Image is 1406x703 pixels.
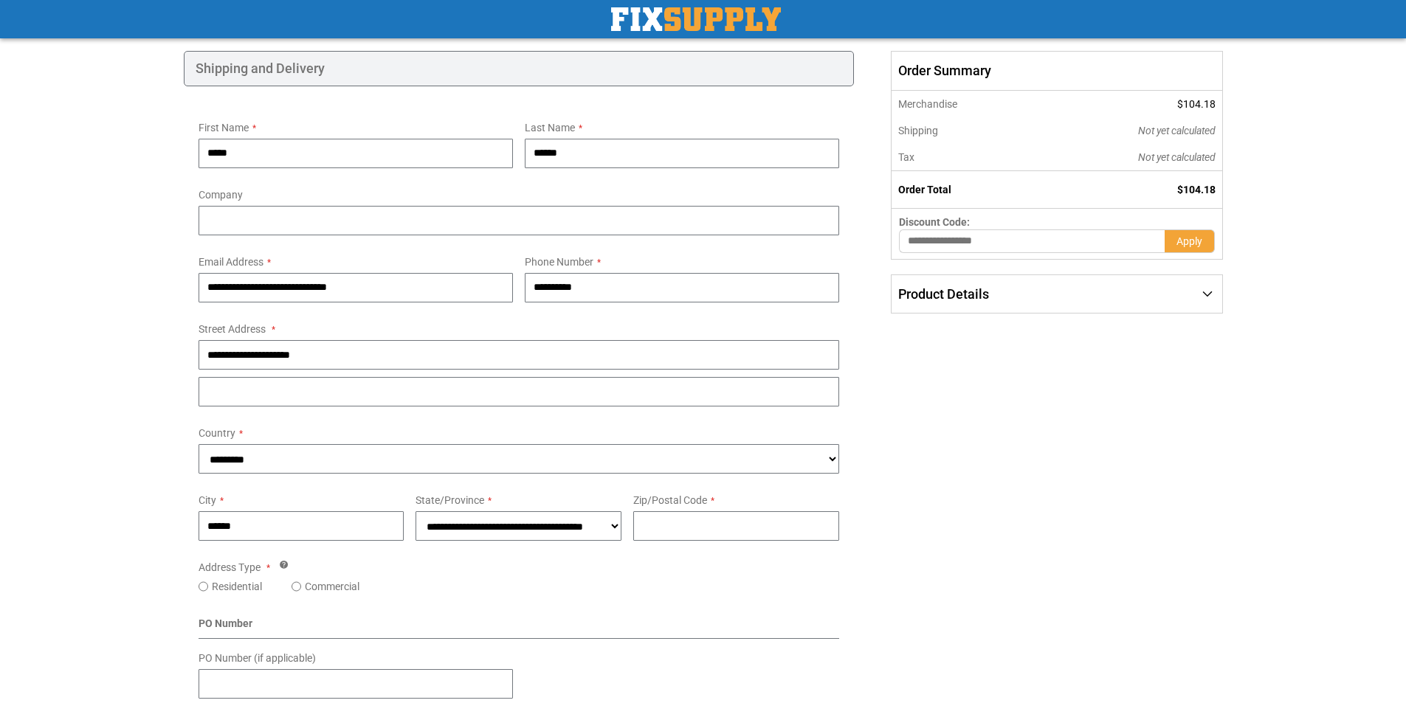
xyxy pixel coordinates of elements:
[891,51,1222,91] span: Order Summary
[305,579,359,594] label: Commercial
[184,51,855,86] div: Shipping and Delivery
[199,561,261,573] span: Address Type
[525,122,575,134] span: Last Name
[199,494,216,506] span: City
[1176,235,1202,247] span: Apply
[199,189,243,201] span: Company
[212,579,262,594] label: Residential
[199,652,316,664] span: PO Number (if applicable)
[1138,151,1216,163] span: Not yet calculated
[1177,184,1216,195] span: $104.18
[199,616,840,639] div: PO Number
[199,256,263,268] span: Email Address
[898,286,989,302] span: Product Details
[899,216,970,228] span: Discount Code:
[892,91,1038,117] th: Merchandise
[416,494,484,506] span: State/Province
[199,323,266,335] span: Street Address
[199,122,249,134] span: First Name
[199,427,235,439] span: Country
[1165,229,1215,253] button: Apply
[525,256,593,268] span: Phone Number
[611,7,781,31] img: Fix Industrial Supply
[611,7,781,31] a: store logo
[633,494,707,506] span: Zip/Postal Code
[892,144,1038,171] th: Tax
[1138,125,1216,136] span: Not yet calculated
[898,125,938,136] span: Shipping
[1177,98,1216,110] span: $104.18
[898,184,951,195] strong: Order Total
